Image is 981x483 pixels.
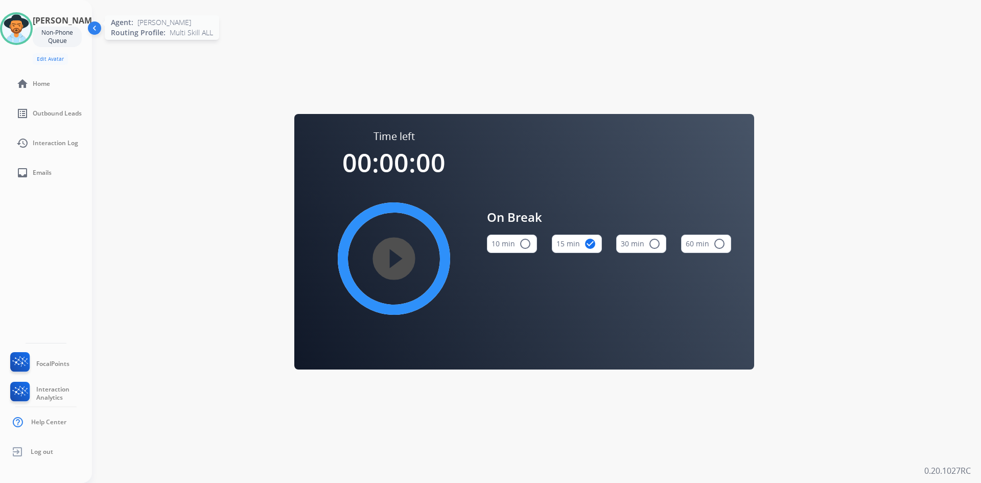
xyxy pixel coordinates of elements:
[16,78,29,90] mat-icon: home
[33,139,78,147] span: Interaction Log
[8,352,69,376] a: FocalPoints
[2,14,31,43] img: avatar
[33,169,52,177] span: Emails
[681,235,731,253] button: 60 min
[33,53,68,65] button: Edit Avatar
[924,465,971,477] p: 0.20.1027RC
[33,80,50,88] span: Home
[713,238,726,250] mat-icon: radio_button_unchecked
[16,107,29,120] mat-icon: list_alt
[31,418,66,426] span: Help Center
[584,238,596,250] mat-icon: check_circle
[8,382,92,405] a: Interaction Analytics
[33,14,99,27] h3: [PERSON_NAME]
[519,238,531,250] mat-icon: radio_button_unchecked
[373,129,415,144] span: Time left
[36,360,69,368] span: FocalPoints
[36,385,92,402] span: Interaction Analytics
[552,235,602,253] button: 15 min
[137,17,191,28] span: [PERSON_NAME]
[342,145,446,180] span: 00:00:00
[388,252,400,265] mat-icon: play_circle_filled
[33,27,82,47] div: Non-Phone Queue
[31,448,53,456] span: Log out
[33,109,82,118] span: Outbound Leads
[487,208,731,226] span: On Break
[616,235,666,253] button: 30 min
[170,28,213,38] span: Multi Skill ALL
[648,238,661,250] mat-icon: radio_button_unchecked
[487,235,537,253] button: 10 min
[111,17,133,28] span: Agent:
[16,137,29,149] mat-icon: history
[16,167,29,179] mat-icon: inbox
[111,28,166,38] span: Routing Profile:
